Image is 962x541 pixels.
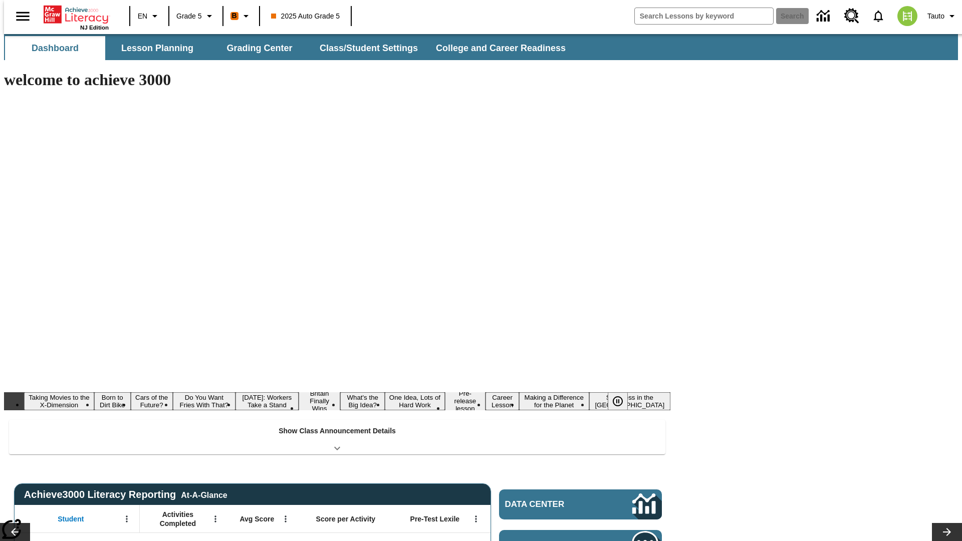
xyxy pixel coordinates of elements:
span: EN [138,11,147,22]
span: Achieve3000 Literacy Reporting [24,489,227,500]
button: Slide 3 Cars of the Future? [131,392,173,410]
button: Slide 5 Labor Day: Workers Take a Stand [235,392,299,410]
span: Student [58,514,84,523]
span: Grade 5 [176,11,202,22]
a: Notifications [865,3,891,29]
button: Boost Class color is orange. Change class color [226,7,256,25]
img: avatar image [897,6,917,26]
div: SubNavbar [4,36,575,60]
button: Select a new avatar [891,3,923,29]
button: Grade: Grade 5, Select a grade [172,7,219,25]
p: Show Class Announcement Details [279,426,396,436]
button: Slide 4 Do You Want Fries With That? [173,392,235,410]
button: Slide 12 Sleepless in the Animal Kingdom [589,392,670,410]
button: Slide 9 Pre-release lesson [445,388,486,414]
div: At-A-Glance [181,489,227,500]
button: Slide 6 Britain Finally Wins [299,388,340,414]
button: Lesson carousel, Next [932,523,962,541]
button: Slide 8 One Idea, Lots of Hard Work [385,392,444,410]
span: Data Center [505,499,599,509]
span: 2025 Auto Grade 5 [271,11,340,22]
button: Lesson Planning [107,36,207,60]
span: Avg Score [239,514,274,523]
span: B [232,10,237,22]
button: Class/Student Settings [312,36,426,60]
h1: welcome to achieve 3000 [4,71,670,89]
span: Activities Completed [145,510,211,528]
button: Open Menu [208,511,223,526]
a: Resource Center, Will open in new tab [838,3,865,30]
input: search field [635,8,773,24]
button: Open Menu [468,511,484,526]
span: Pre-Test Lexile [410,514,460,523]
div: Home [44,4,109,31]
div: Pause [608,392,638,410]
button: Profile/Settings [923,7,962,25]
button: Open Menu [119,511,134,526]
div: SubNavbar [4,34,958,60]
span: Tauto [927,11,944,22]
button: College and Career Readiness [428,36,574,60]
a: Data Center [811,3,838,30]
button: Pause [608,392,628,410]
button: Open Menu [278,511,293,526]
button: Grading Center [209,36,310,60]
button: Dashboard [5,36,105,60]
button: Slide 1 Taking Movies to the X-Dimension [24,392,94,410]
button: Slide 10 Career Lesson [486,392,519,410]
button: Slide 2 Born to Dirt Bike [94,392,131,410]
button: Open side menu [8,2,38,31]
button: Language: EN, Select a language [133,7,165,25]
a: Data Center [499,489,662,519]
button: Slide 7 What's the Big Idea? [340,392,385,410]
button: Slide 11 Making a Difference for the Planet [519,392,589,410]
div: Show Class Announcement Details [9,420,665,454]
span: Score per Activity [316,514,376,523]
span: NJ Edition [80,25,109,31]
a: Home [44,5,109,25]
